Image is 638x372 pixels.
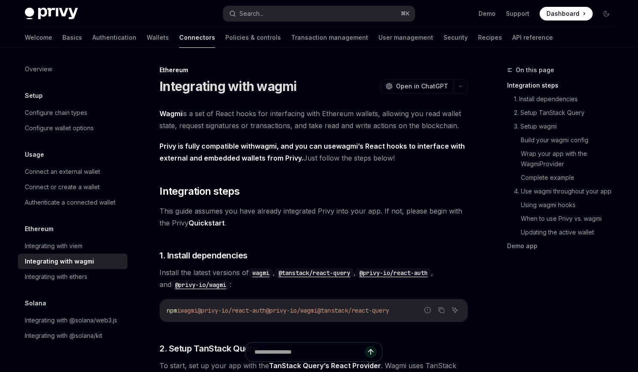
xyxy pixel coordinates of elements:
div: Integrating with viem [25,241,83,251]
span: @tanstack/react-query [317,307,389,314]
div: Connect an external wallet [25,167,100,177]
a: Updating the active wallet [507,226,620,239]
span: wagmi [180,307,198,314]
a: Integrating with ethers [18,269,127,284]
img: dark logo [25,8,78,20]
a: Basics [62,27,82,48]
div: Configure chain types [25,108,87,118]
h5: Setup [25,91,43,101]
span: @privy-io/react-auth [198,307,266,314]
button: Copy the contents from the code block [436,305,447,316]
h5: Usage [25,149,44,160]
a: Configure chain types [18,105,127,120]
a: Connectors [179,27,215,48]
a: 4. Use wagmi throughout your app [507,185,620,198]
span: Just follow the steps below! [159,140,468,164]
div: Connect or create a wallet [25,182,100,192]
a: @privy-io/react-auth [356,268,431,277]
span: This guide assumes you have already integrated Privy into your app. If not, please begin with the... [159,205,468,229]
h1: Integrating with wagmi [159,79,297,94]
a: Demo app [507,239,620,253]
span: @privy-io/wagmi [266,307,317,314]
code: @privy-io/wagmi [171,280,230,290]
a: Transaction management [291,27,368,48]
button: Toggle dark mode [600,7,613,21]
a: Using wagmi hooks [507,198,620,212]
div: Ethereum [159,66,468,74]
a: Wagmi [159,109,182,118]
a: wagmi [255,142,277,151]
a: Configure wallet options [18,120,127,136]
a: Integrating with viem [18,238,127,254]
a: Policies & controls [225,27,281,48]
span: ⌘ K [401,10,410,17]
span: i [177,307,180,314]
a: 1. Install dependencies [507,92,620,106]
a: Security [443,27,468,48]
a: Integrating with wagmi [18,254,127,269]
a: Integrating with @solana/kit [18,328,127,343]
a: Connect or create a wallet [18,179,127,195]
a: Support [506,9,529,18]
a: wagmi [249,268,273,277]
span: is a set of React hooks for interfacing with Ethereum wallets, allowing you read wallet state, re... [159,108,468,132]
div: Overview [25,64,52,74]
a: Overview [18,62,127,77]
div: Integrating with @solana/web3.js [25,315,117,325]
a: Demo [478,9,496,18]
a: Recipes [478,27,502,48]
a: Connect an external wallet [18,164,127,179]
span: Install the latest versions of , , , and : [159,267,468,290]
div: Integrating with @solana/kit [25,331,102,341]
a: Integration steps [507,79,620,92]
a: 3. Setup wagmi [507,120,620,133]
span: On this page [516,65,554,75]
button: Search...⌘K [223,6,415,21]
a: Build your wagmi config [507,133,620,147]
a: @tanstack/react-query [275,268,354,277]
a: Welcome [25,27,52,48]
span: Integration steps [159,185,239,198]
a: Wrap your app with the WagmiProvider [507,147,620,171]
button: Ask AI [449,305,461,316]
h5: Ethereum [25,224,53,234]
code: @tanstack/react-query [275,268,354,278]
a: 2. Setup TanStack Query [507,106,620,120]
a: wagmi [336,142,358,151]
a: Dashboard [540,7,593,21]
a: Quickstart [189,219,224,228]
div: Authenticate a connected wallet [25,197,115,208]
h5: Solana [25,298,46,308]
input: Ask a question... [254,343,365,361]
a: User management [378,27,433,48]
a: Wallets [147,27,169,48]
span: npm [167,307,177,314]
a: API reference [512,27,553,48]
span: 1. Install dependencies [159,249,248,261]
span: Dashboard [546,9,579,18]
div: Integrating with wagmi [25,256,94,267]
code: wagmi [249,268,273,278]
code: @privy-io/react-auth [356,268,431,278]
a: @privy-io/wagmi [171,280,230,289]
div: Configure wallet options [25,123,94,133]
button: Report incorrect code [422,305,433,316]
a: Authenticate a connected wallet [18,195,127,210]
button: Send message [365,346,377,358]
a: Integrating with @solana/web3.js [18,313,127,328]
button: Open in ChatGPT [380,79,453,94]
span: Open in ChatGPT [396,82,448,91]
strong: Privy is fully compatible with , and you can use ’s React hooks to interface with external and em... [159,142,465,162]
div: Search... [239,9,263,19]
a: Authentication [92,27,136,48]
a: Complete example [507,171,620,185]
a: When to use Privy vs. wagmi [507,212,620,226]
div: Integrating with ethers [25,272,87,282]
